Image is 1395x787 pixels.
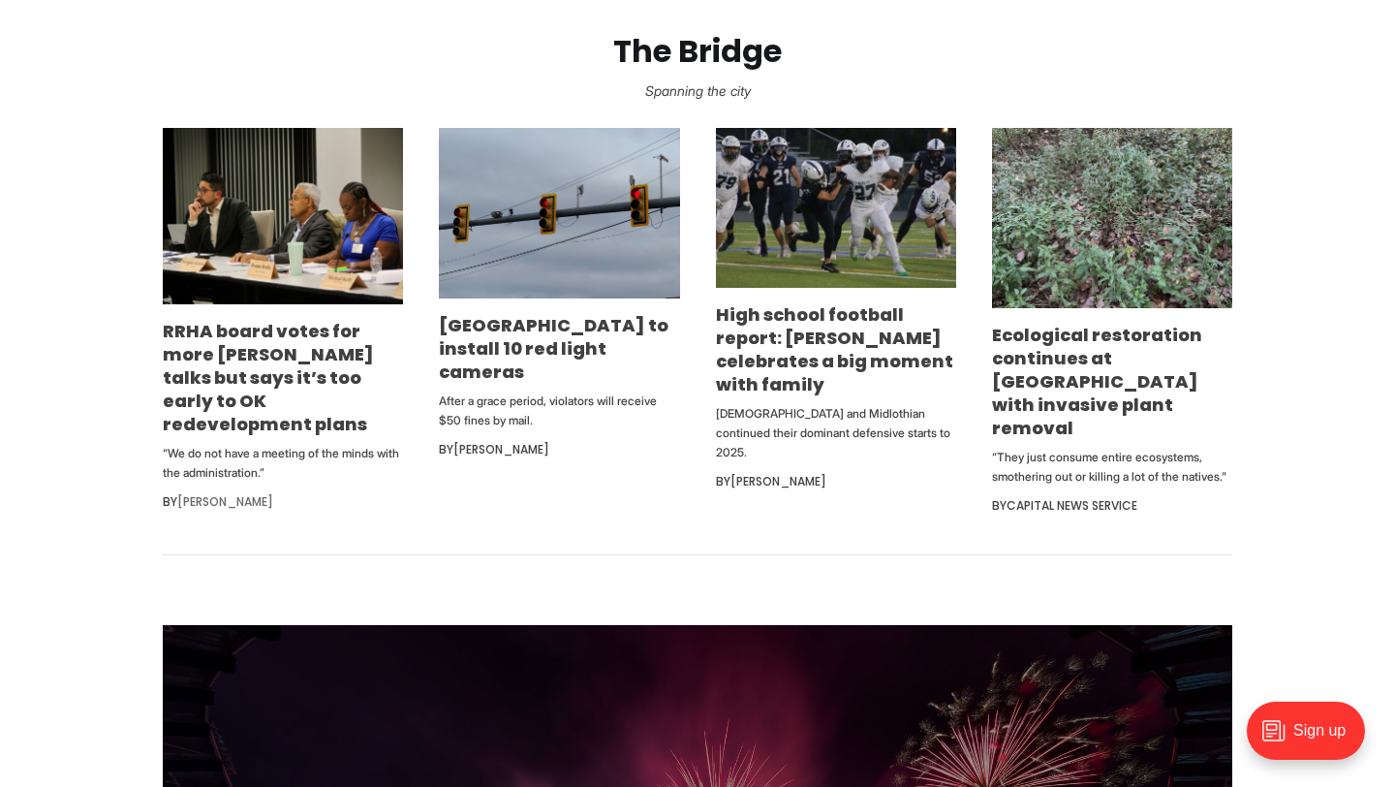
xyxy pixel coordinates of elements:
div: By [716,470,956,493]
img: Richmond to install 10 red light cameras [439,128,679,299]
img: Ecological restoration continues at Chapel Island with invasive plant removal [992,128,1232,308]
h2: The Bridge [31,34,1364,70]
a: Capital News Service [1007,497,1137,514]
img: RRHA board votes for more Gilpin talks but says it’s too early to OK redevelopment plans [163,128,403,304]
a: Ecological restoration continues at [GEOGRAPHIC_DATA] with invasive plant removal [992,323,1202,440]
a: [GEOGRAPHIC_DATA] to install 10 red light cameras [439,313,668,384]
p: After a grace period, violators will receive $50 fines by mail. [439,392,679,430]
iframe: portal-trigger [1230,692,1395,787]
a: [PERSON_NAME] [730,473,826,489]
div: By [992,494,1232,518]
p: “We do not have a meeting of the minds with the administration.” [163,444,403,483]
img: High school football report: Atlee's Dewey celebrates a big moment with family [716,128,956,288]
div: By [163,490,403,514]
a: RRHA board votes for more [PERSON_NAME] talks but says it’s too early to OK redevelopment plans [163,319,374,436]
p: [DEMOGRAPHIC_DATA] and Midlothian continued their dominant defensive starts to 2025. [716,404,956,462]
p: “They just consume entire ecosystems, smothering out or killing a lot of the natives." [992,448,1232,487]
a: [PERSON_NAME] [177,493,273,510]
div: By [439,438,679,461]
p: Spanning the city [31,78,1364,105]
a: High school football report: [PERSON_NAME] celebrates a big moment with family [716,302,953,396]
a: [PERSON_NAME] [453,441,549,457]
